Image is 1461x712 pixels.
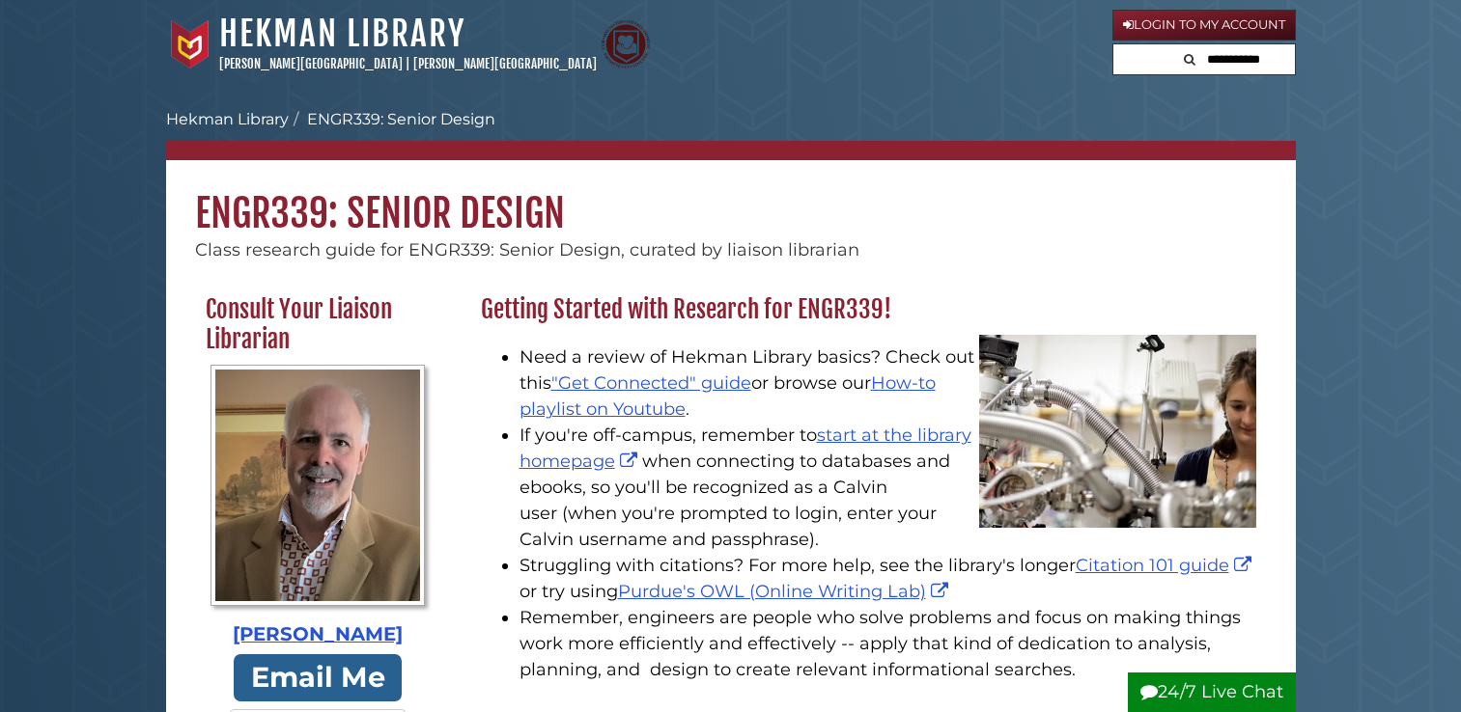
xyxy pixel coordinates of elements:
h2: Getting Started with Research for ENGR339! [471,294,1266,325]
a: [PERSON_NAME][GEOGRAPHIC_DATA] [219,56,403,71]
nav: breadcrumb [166,108,1296,160]
li: If you're off-campus, remember to when connecting to databases and ebooks, so you'll be recognize... [520,423,1256,553]
a: Profile Photo [PERSON_NAME] [206,365,431,649]
span: | [406,56,410,71]
a: Email Me [234,654,402,701]
button: Search [1178,44,1201,70]
img: Profile Photo [211,365,424,606]
img: Calvin University [166,20,214,68]
img: Calvin Theological Seminary [602,20,650,68]
p: Remember, engineers are people who solve problems and focus on making things work more efficientl... [520,605,1256,683]
div: [PERSON_NAME] [206,620,431,649]
a: Purdue's OWL (Online Writing Lab) [618,581,953,602]
i: Search [1184,53,1195,66]
button: 24/7 Live Chat [1128,672,1296,712]
a: Hekman Library [219,13,465,55]
a: Citation 101 guide [1076,555,1256,576]
a: Hekman Library [166,110,289,128]
a: How-to playlist on Youtube [520,372,936,420]
a: start at the library homepage [520,424,971,472]
li: Need a review of Hekman Library basics? Check out this or browse our . [520,344,1256,423]
span: Class research guide for ENGR339: Senior Design, curated by liaison librarian [195,239,859,260]
h2: Consult Your Liaison Librarian [196,294,440,355]
h1: ENGR339: Senior Design [166,160,1296,237]
a: [PERSON_NAME][GEOGRAPHIC_DATA] [413,56,597,71]
li: Struggling with citations? For more help, see the library's longer or try using [520,553,1256,605]
a: "Get Connected" guide [551,372,751,394]
a: ENGR339: Senior Design [307,110,495,128]
a: Login to My Account [1112,10,1296,41]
